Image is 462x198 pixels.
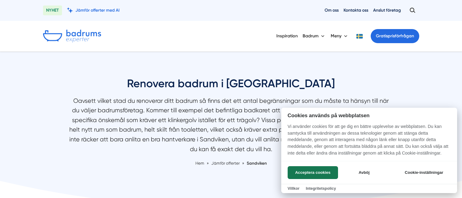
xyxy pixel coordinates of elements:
a: Villkor [288,186,300,191]
h2: Cookies används på webbplatsen [281,113,457,118]
button: Acceptera cookies [288,166,338,179]
a: Integritetspolicy [306,186,336,191]
p: Vi använder cookies för att ge dig en bättre upplevelse av webbplatsen. Du kan samtycka till anvä... [281,123,457,161]
button: Cookie-inställningar [397,166,451,179]
button: Avböj [340,166,388,179]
